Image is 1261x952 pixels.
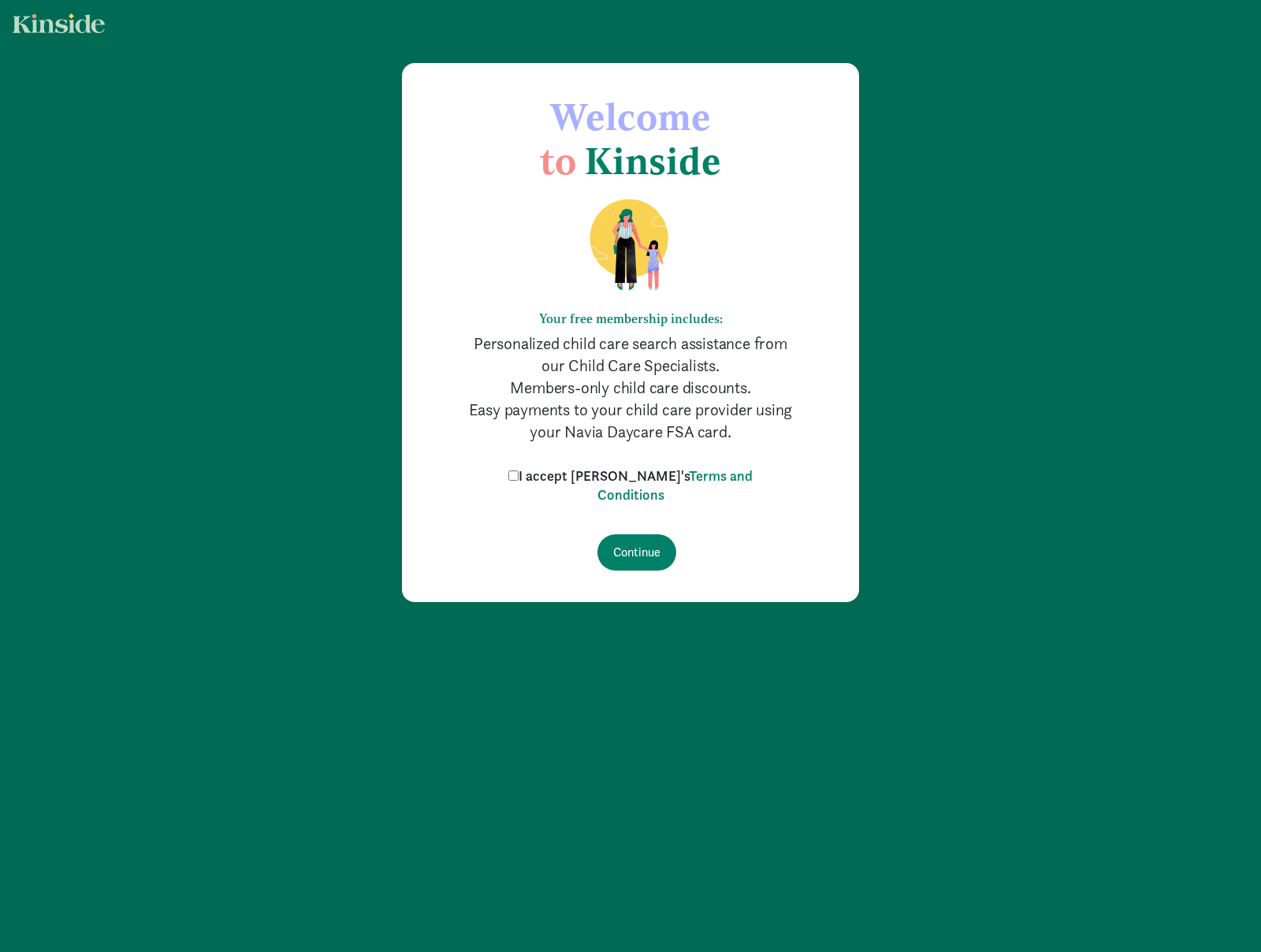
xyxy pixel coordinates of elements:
img: illustration-mom-daughter.png [571,198,691,292]
input: Continue [597,534,676,571]
p: Personalized child care search assistance from our Child Care Specialists. [465,333,796,377]
p: Members-only child care discounts. [465,377,796,399]
input: I accept [PERSON_NAME]'sTerms and Conditions [508,470,519,481]
a: Terms and Conditions [597,467,753,504]
img: light.svg [13,13,105,33]
span: Welcome [550,94,711,139]
h6: Your free membership includes: [465,311,796,326]
span: Kinside [585,138,721,184]
p: Easy payments to your child care provider using your Navia Daycare FSA card. [465,399,796,443]
span: to [540,138,576,184]
label: I accept [PERSON_NAME]'s [504,467,757,504]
